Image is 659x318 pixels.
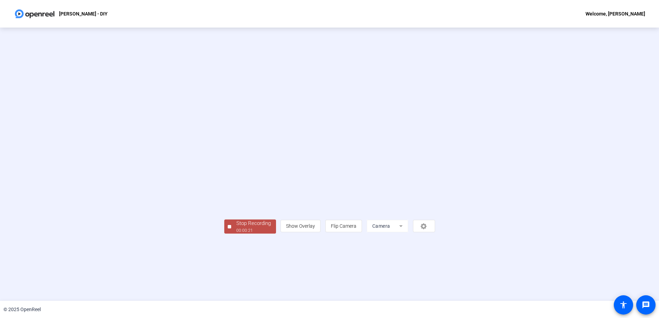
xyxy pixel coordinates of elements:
p: [PERSON_NAME] - DIY [59,10,108,18]
button: Show Overlay [281,220,321,232]
button: Flip Camera [325,220,362,232]
div: Stop Recording [236,219,271,227]
div: 00:00:21 [236,227,271,234]
span: Flip Camera [331,223,356,229]
span: Show Overlay [286,223,315,229]
button: Stop Recording00:00:21 [224,219,276,234]
div: © 2025 OpenReel [3,306,41,313]
mat-icon: accessibility [619,301,628,309]
div: Welcome, [PERSON_NAME] [586,10,645,18]
mat-icon: message [642,301,650,309]
img: OpenReel logo [14,7,56,21]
